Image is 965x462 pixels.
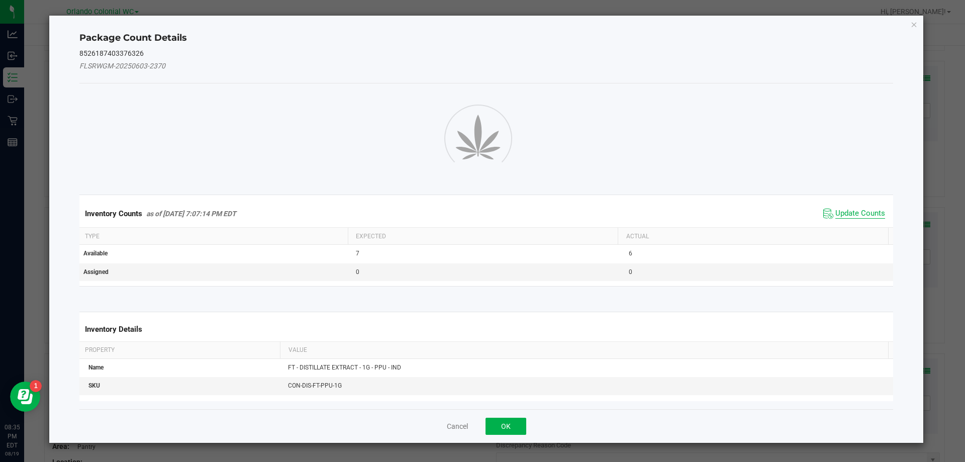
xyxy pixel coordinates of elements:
span: 0 [356,268,359,275]
button: Close [911,18,918,30]
span: FT - DISTILLATE EXTRACT - 1G - PPU - IND [288,364,401,371]
h4: Package Count Details [79,32,894,45]
h5: 8526187403376326 [79,50,894,57]
span: Package ID [88,400,119,407]
span: Name [88,364,104,371]
span: Available [83,250,108,257]
span: Expected [356,233,386,240]
span: Assigned [83,268,109,275]
span: 6 [629,250,632,257]
span: 7 [356,250,359,257]
iframe: Resource center unread badge [30,380,42,392]
span: Inventory Details [85,325,142,334]
h5: FLSRWGM-20250603-2370 [79,62,894,70]
span: CON-DIS-FT-PPU-1G [288,382,342,389]
span: Inventory Counts [85,209,142,218]
span: Property [85,346,115,353]
span: Actual [626,233,649,240]
button: OK [486,418,526,435]
span: 0 [629,268,632,275]
span: Type [85,233,100,240]
span: SKU [88,382,100,389]
span: 8526187403376326 [288,400,344,407]
span: Update Counts [835,209,885,219]
iframe: Resource center [10,382,40,412]
span: Value [288,346,307,353]
span: as of [DATE] 7:07:14 PM EDT [146,210,236,218]
button: Cancel [447,421,468,431]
